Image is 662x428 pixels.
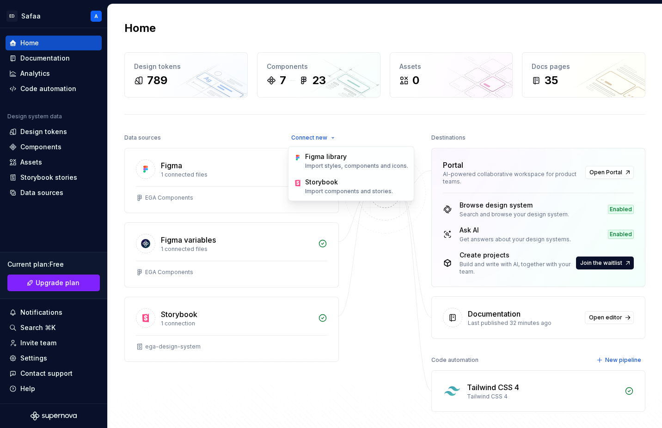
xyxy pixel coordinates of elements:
[161,171,313,178] div: 1 connected files
[20,354,47,363] div: Settings
[460,201,569,210] div: Browse design system
[20,69,50,78] div: Analytics
[6,140,102,154] a: Components
[291,134,327,141] span: Connect new
[6,366,102,381] button: Contact support
[460,226,571,235] div: Ask AI
[460,236,571,243] div: Get answers about your design systems.
[532,62,636,71] div: Docs pages
[257,52,380,98] a: Components723
[460,261,575,275] div: Build and write with AI, together with your team.
[305,188,393,195] p: Import components and stories.
[605,356,641,364] span: New pipeline
[287,131,339,144] button: Connect new
[460,211,569,218] div: Search and browse your design system.
[6,155,102,170] a: Assets
[305,177,338,187] div: Storybook
[7,260,100,269] div: Current plan : Free
[468,308,521,319] div: Documentation
[6,36,102,50] a: Home
[145,269,193,276] div: EGA Components
[467,393,619,400] div: Tailwind CSS 4
[6,11,18,22] div: ED
[608,205,634,214] div: Enabled
[36,278,80,287] span: Upgrade plan
[6,81,102,96] a: Code automation
[6,185,102,200] a: Data sources
[390,52,513,98] a: Assets0
[267,62,371,71] div: Components
[7,113,62,120] div: Design system data
[412,73,419,88] div: 0
[145,194,193,202] div: EGA Components
[20,84,76,93] div: Code automation
[6,170,102,185] a: Storybook stories
[585,311,634,324] a: Open editor
[545,73,558,88] div: 35
[20,158,42,167] div: Assets
[20,323,55,332] div: Search ⌘K
[124,21,156,36] h2: Home
[6,51,102,66] a: Documentation
[443,159,463,171] div: Portal
[460,251,575,260] div: Create projects
[20,54,70,63] div: Documentation
[6,336,102,350] a: Invite team
[31,411,77,421] svg: Supernova Logo
[20,127,67,136] div: Design tokens
[20,308,62,317] div: Notifications
[20,188,63,197] div: Data sources
[2,6,105,26] button: EDSafaaA
[20,369,73,378] div: Contact support
[145,343,201,350] div: ega-design-system
[576,257,634,269] button: Join the waitlist
[585,166,634,179] a: Open Portal
[124,52,248,98] a: Design tokens789
[6,351,102,366] a: Settings
[431,354,478,367] div: Code automation
[147,73,167,88] div: 789
[94,12,98,20] div: A
[6,305,102,320] button: Notifications
[161,245,313,253] div: 1 connected files
[124,131,161,144] div: Data sources
[305,152,347,161] div: Figma library
[589,169,622,176] span: Open Portal
[589,314,622,321] span: Open editor
[312,73,326,88] div: 23
[20,142,61,152] div: Components
[161,234,216,245] div: Figma variables
[594,354,645,367] button: New pipeline
[305,162,408,170] p: Import styles, components and icons.
[280,73,286,88] div: 7
[161,160,182,171] div: Figma
[7,275,100,291] button: Upgrade plan
[6,381,102,396] button: Help
[20,338,56,348] div: Invite team
[20,38,39,48] div: Home
[468,319,580,327] div: Last published 32 minutes ago
[21,12,41,21] div: Safaa
[20,173,77,182] div: Storybook stories
[467,382,519,393] div: Tailwind CSS 4
[443,171,580,185] div: AI-powered collaborative workspace for product teams.
[134,62,238,71] div: Design tokens
[522,52,645,98] a: Docs pages35
[608,230,634,239] div: Enabled
[161,320,313,327] div: 1 connection
[124,297,339,362] a: Storybook1 connectionega-design-system
[580,259,622,267] span: Join the waitlist
[399,62,503,71] div: Assets
[6,320,102,335] button: Search ⌘K
[124,222,339,287] a: Figma variables1 connected filesEGA Components
[124,148,339,213] a: Figma1 connected filesEGA Components
[6,66,102,81] a: Analytics
[161,309,197,320] div: Storybook
[431,131,466,144] div: Destinations
[6,124,102,139] a: Design tokens
[20,384,35,393] div: Help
